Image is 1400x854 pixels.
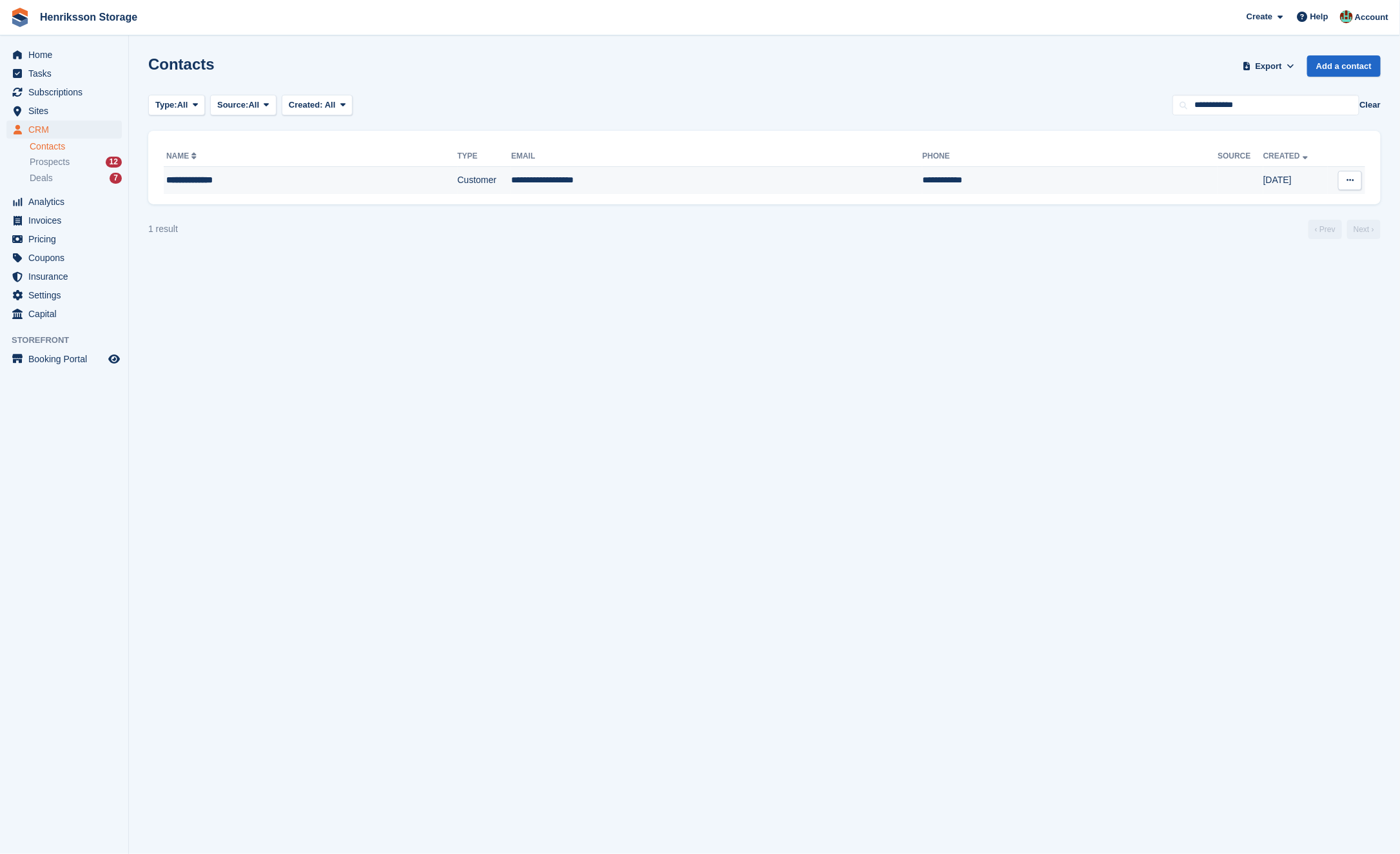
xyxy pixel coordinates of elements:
a: Henriksson Storage [35,6,142,28]
td: Customer [458,167,511,194]
a: Name [166,151,199,160]
span: Create [1247,10,1272,23]
a: menu [6,193,122,211]
a: menu [6,230,122,248]
span: CRM [28,121,106,139]
a: menu [6,211,122,229]
span: Insurance [28,267,106,286]
img: Isak Martinelle [1340,10,1353,23]
a: menu [6,286,122,304]
span: Sites [28,102,106,120]
span: Deals [30,172,53,184]
th: Source [1218,146,1263,167]
a: menu [6,46,122,64]
span: Analytics [28,193,106,211]
span: Capital [28,305,106,323]
a: menu [6,267,122,286]
span: Prospects [30,156,70,168]
a: Contacts [30,141,122,153]
a: menu [6,121,122,139]
div: 12 [106,157,122,168]
button: Source: All [210,95,277,116]
a: Deals 7 [30,171,122,185]
a: Prospects 12 [30,155,122,169]
span: Type: [155,99,177,112]
button: Clear [1359,99,1381,112]
a: Add a contact [1307,55,1381,77]
span: Account [1355,11,1388,24]
span: Source: [217,99,248,112]
button: Type: All [148,95,205,116]
span: Coupons [28,249,106,267]
a: menu [6,64,122,82]
a: Preview store [106,351,122,367]
a: Created [1263,151,1310,160]
th: Email [511,146,922,167]
a: menu [6,249,122,267]
span: All [249,99,260,112]
a: menu [6,305,122,323]
th: Type [458,146,511,167]
button: Created: All [282,95,353,116]
span: Tasks [28,64,106,82]
a: menu [6,350,122,368]
span: All [177,99,188,112]
span: Storefront [12,334,128,347]
span: Settings [28,286,106,304]
div: 7 [110,173,122,184]
span: Export [1256,60,1282,73]
button: Export [1240,55,1297,77]
span: Booking Portal [28,350,106,368]
span: Created: [289,100,323,110]
th: Phone [922,146,1218,167]
span: Help [1310,10,1328,23]
span: Home [28,46,106,64]
a: Previous [1308,220,1342,239]
td: [DATE] [1263,167,1328,194]
div: 1 result [148,222,178,236]
span: Subscriptions [28,83,106,101]
span: Invoices [28,211,106,229]
nav: Page [1306,220,1383,239]
span: Pricing [28,230,106,248]
a: Next [1347,220,1381,239]
img: stora-icon-8386f47178a22dfd0bd8f6a31ec36ba5ce8667c1dd55bd0f319d3a0aa187defe.svg [10,8,30,27]
a: menu [6,102,122,120]
h1: Contacts [148,55,215,73]
span: All [325,100,336,110]
a: menu [6,83,122,101]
